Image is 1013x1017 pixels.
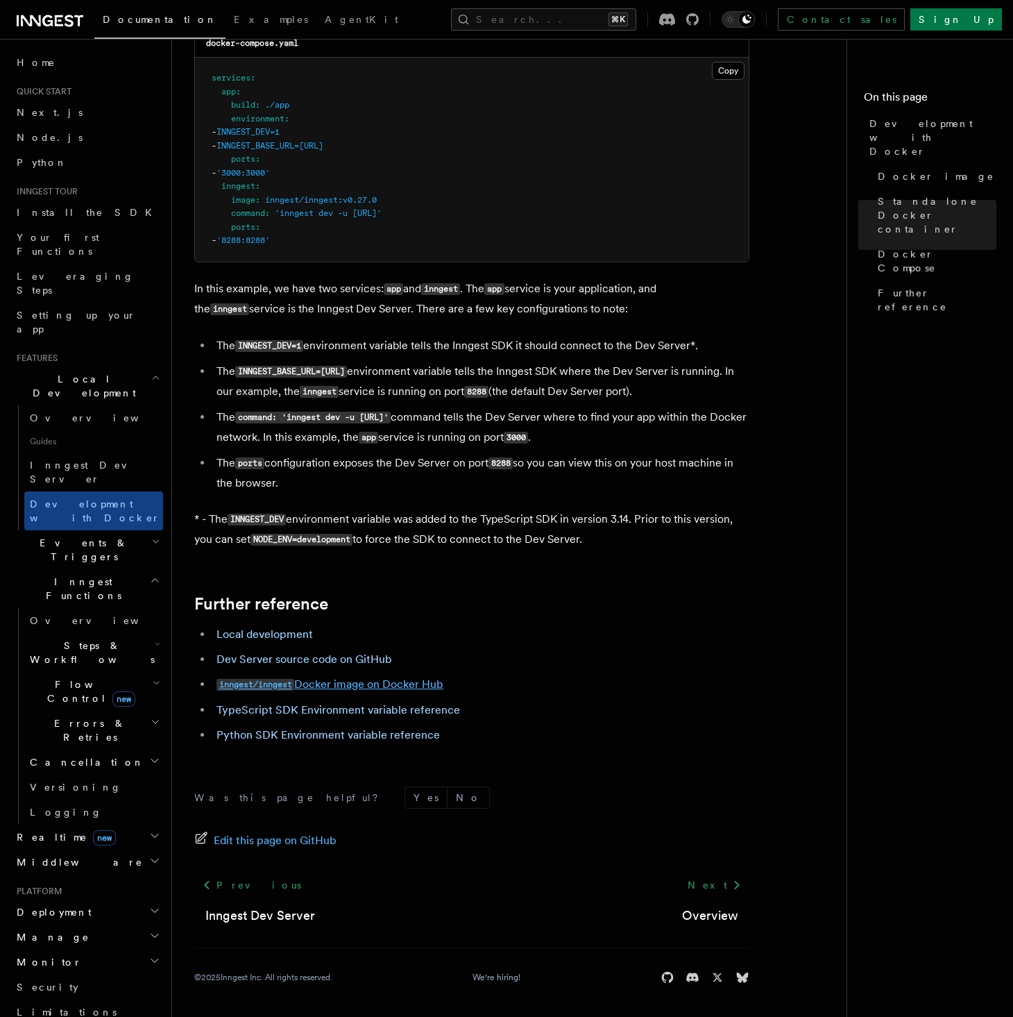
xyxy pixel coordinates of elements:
[24,775,163,800] a: Versioning
[24,755,144,769] span: Cancellation
[194,791,388,805] p: Was this page helpful?
[384,283,403,295] code: app
[359,432,378,444] code: app
[93,830,116,846] span: new
[488,457,513,469] code: 8288
[11,575,150,603] span: Inngest Functions
[864,111,996,164] a: Development with Docker
[11,886,62,897] span: Platform
[11,367,163,405] button: Local Development
[212,453,749,493] li: The configuration exposes the Dev Server on port so you can view this on your host machine in the...
[255,181,260,191] span: :
[11,975,163,1000] a: Security
[216,141,323,151] span: INNGEST_BASE_URL=[URL]
[878,169,994,183] span: Docker image
[30,615,173,626] span: Overview
[421,283,460,295] code: inngest
[11,86,71,97] span: Quick start
[212,168,216,178] span: -
[24,678,153,705] span: Flow Control
[24,672,163,711] button: Flow Controlnew
[11,950,163,975] button: Monitor
[11,830,116,844] span: Realtime
[235,412,391,423] code: command: 'inngest dev -u [URL]'
[212,407,749,448] li: The command tells the Dev Server where to find your app within the Docker network. In this exampl...
[24,716,151,744] span: Errors & Retries
[194,972,332,983] div: © 2025 Inngest Inc. All rights reserved.
[265,195,377,205] span: inngest/inngest:v0.27.0
[872,280,996,319] a: Further reference
[11,225,163,264] a: Your first Functions
[30,498,160,523] span: Development with Docker
[265,208,270,218] span: :
[11,150,163,175] a: Python
[235,366,347,378] code: INNGEST_BASE_URL=[URL]
[24,405,163,430] a: Overview
[11,353,58,364] span: Features
[212,141,216,151] span: -
[473,972,520,983] a: We're hiring!
[878,247,996,275] span: Docker Compose
[878,286,996,314] span: Further reference
[17,271,134,296] span: Leveraging Steps
[236,87,241,96] span: :
[484,283,504,295] code: app
[682,906,738,925] a: Overview
[221,181,255,191] span: inngest
[216,728,440,741] a: Python SDK Environment variable reference
[216,628,313,641] a: Local development
[194,279,749,319] p: In this example, we have two services: and . The service is your application, and the service is ...
[221,87,236,96] span: app
[24,711,163,750] button: Errors & Retries
[679,873,749,898] a: Next
[17,982,78,993] span: Security
[17,207,160,218] span: Install the SDK
[216,168,270,178] span: '3000:3000'
[231,114,284,124] span: environment
[212,73,250,83] span: services
[212,362,749,402] li: The environment variable tells the Inngest SDK where the Dev Server is running. In our example, t...
[212,336,749,356] li: The environment variable tells the Inngest SDK it should connect to the Dev Server*.
[231,154,255,164] span: ports
[255,100,260,110] span: :
[228,514,286,526] code: INNGEST_DEV
[11,955,82,969] span: Monitor
[255,195,260,205] span: :
[206,38,298,48] code: docker-compose.yaml
[878,194,996,236] span: Standalone Docker container
[24,453,163,491] a: Inngest Dev Server
[234,14,308,25] span: Examples
[722,11,755,28] button: Toggle dark mode
[11,530,163,569] button: Events & Triggers
[11,264,163,303] a: Leveraging Steps
[216,678,443,691] a: inngest/inngestDocker image on Docker Hub
[216,679,294,691] code: inngest/inngest
[11,303,163,342] a: Setting up your app
[24,491,163,530] a: Development with Docker
[255,154,260,164] span: :
[405,787,447,808] button: Yes
[17,232,99,257] span: Your first Functions
[210,303,249,315] code: inngest
[205,906,315,925] a: Inngest Dev Server
[24,608,163,633] a: Overview
[872,242,996,280] a: Docker Compose
[216,127,280,137] span: INNGEST_DEV=1
[11,186,78,197] span: Inngest tour
[17,310,136,335] span: Setting up your app
[284,114,289,124] span: :
[194,831,337,850] a: Edit this page on GitHub
[17,132,83,143] span: Node.js
[212,235,216,245] span: -
[30,782,121,793] span: Versioning
[30,807,102,818] span: Logging
[225,4,316,37] a: Examples
[216,703,460,716] a: TypeScript SDK Environment variable reference
[231,208,265,218] span: command
[300,386,339,398] code: inngest
[24,639,155,666] span: Steps & Workflows
[11,850,163,875] button: Middleware
[11,200,163,225] a: Install the SDK
[11,900,163,925] button: Deployment
[11,930,90,944] span: Manage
